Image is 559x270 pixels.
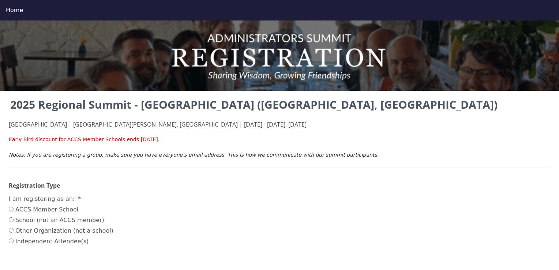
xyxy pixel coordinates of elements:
[9,207,14,211] input: ACCS Member School
[9,217,14,222] input: School (not an ACCS member)
[9,195,75,202] span: I am registering as an:
[9,237,113,246] label: Independent Attendee(s)
[9,136,160,142] span: Early Bird discount for ACCS Member Schools ends [DATE].
[9,181,60,190] strong: Registration Type
[9,216,113,225] label: School (not an ACCS member)
[9,228,14,233] input: Other Organization (not a school)
[9,152,379,158] em: Notes: If you are registering a group, make sure you have everyone's email address. This is how w...
[9,97,550,113] h2: 2025 Regional Summit - [GEOGRAPHIC_DATA] ([GEOGRAPHIC_DATA], [GEOGRAPHIC_DATA])
[6,6,553,15] div: Home
[9,239,14,243] input: Independent Attendee(s)
[9,226,113,235] label: Other Organization (not a school)
[9,205,113,214] label: ACCS Member School
[9,121,550,128] h4: [GEOGRAPHIC_DATA] | [GEOGRAPHIC_DATA][PERSON_NAME], [GEOGRAPHIC_DATA] | [DATE] - [DATE], [DATE]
